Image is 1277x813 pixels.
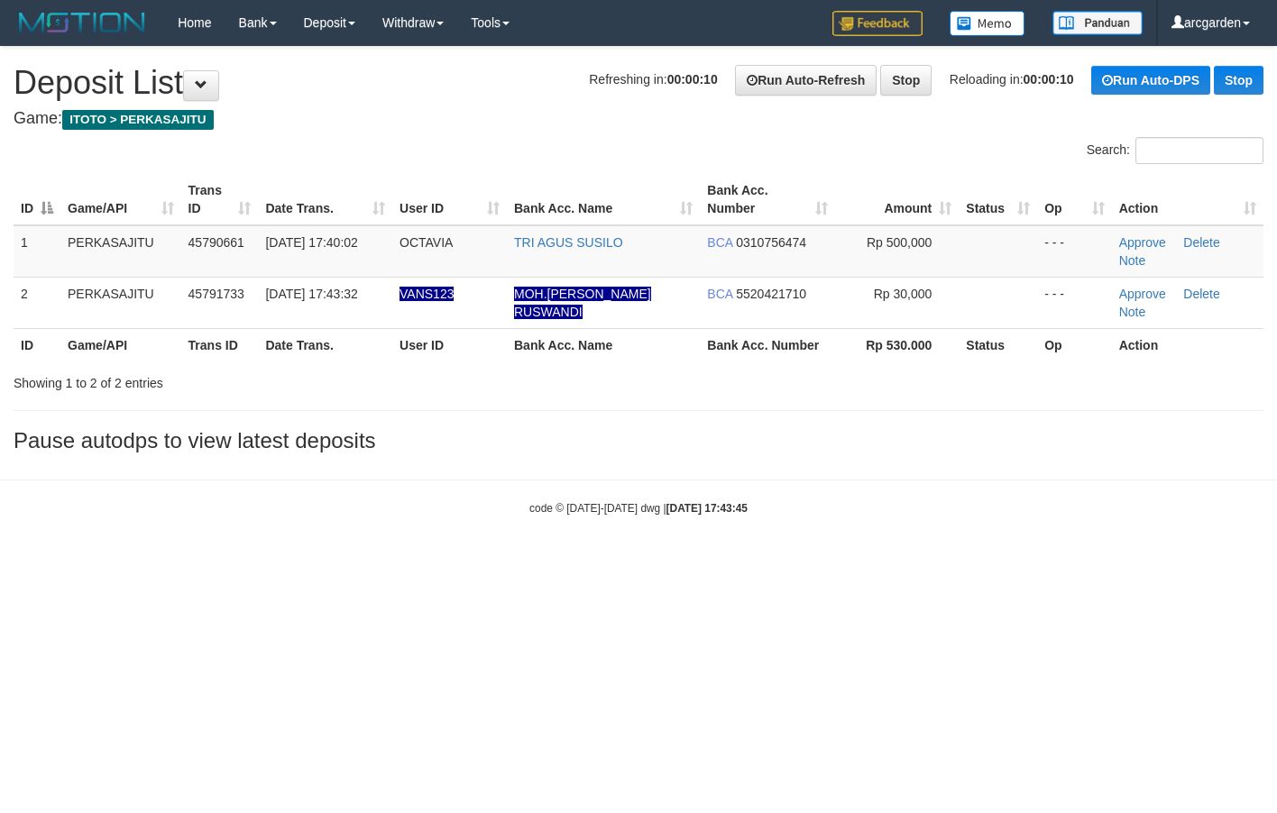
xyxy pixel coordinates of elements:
[874,287,932,301] span: Rp 30,000
[507,174,700,225] th: Bank Acc. Name: activate to sort column ascending
[1112,174,1263,225] th: Action: activate to sort column ascending
[392,328,507,361] th: User ID
[181,328,259,361] th: Trans ID
[14,9,151,36] img: MOTION_logo.png
[707,235,732,250] span: BCA
[400,287,454,301] span: Nama rekening ada tanda titik/strip, harap diedit
[14,65,1263,101] h1: Deposit List
[14,225,60,278] td: 1
[1037,277,1112,328] td: - - -
[1119,305,1146,319] a: Note
[265,235,357,250] span: [DATE] 17:40:02
[188,235,244,250] span: 45790661
[707,287,732,301] span: BCA
[736,235,806,250] span: Copy 0310756474 to clipboard
[1024,72,1074,87] strong: 00:00:10
[1135,137,1263,164] input: Search:
[1183,235,1219,250] a: Delete
[400,235,453,250] span: OCTAVIA
[835,328,959,361] th: Rp 530.000
[667,72,718,87] strong: 00:00:10
[181,174,259,225] th: Trans ID: activate to sort column ascending
[62,110,214,130] span: ITOTO > PERKASAJITU
[265,287,357,301] span: [DATE] 17:43:32
[1037,225,1112,278] td: - - -
[529,502,748,515] small: code © [DATE]-[DATE] dwg |
[735,65,877,96] a: Run Auto-Refresh
[835,174,959,225] th: Amount: activate to sort column ascending
[60,225,181,278] td: PERKASAJITU
[832,11,923,36] img: Feedback.jpg
[1183,287,1219,301] a: Delete
[392,174,507,225] th: User ID: activate to sort column ascending
[14,174,60,225] th: ID: activate to sort column descending
[14,429,1263,452] h3: Pause autodps to view latest deposits
[589,72,717,87] span: Refreshing in:
[188,287,244,301] span: 45791733
[1037,328,1112,361] th: Op
[14,328,60,361] th: ID
[60,328,181,361] th: Game/API
[1119,287,1166,301] a: Approve
[700,174,835,225] th: Bank Acc. Number: activate to sort column ascending
[1037,174,1112,225] th: Op: activate to sort column ascending
[14,110,1263,128] h4: Game:
[14,277,60,328] td: 2
[1119,235,1166,250] a: Approve
[1214,66,1263,95] a: Stop
[700,328,835,361] th: Bank Acc. Number
[1091,66,1210,95] a: Run Auto-DPS
[60,277,181,328] td: PERKASAJITU
[514,287,651,319] a: MOH.[PERSON_NAME] RUSWANDI
[14,367,519,392] div: Showing 1 to 2 of 2 entries
[258,328,392,361] th: Date Trans.
[1119,253,1146,268] a: Note
[959,174,1037,225] th: Status: activate to sort column ascending
[959,328,1037,361] th: Status
[666,502,748,515] strong: [DATE] 17:43:45
[950,11,1025,36] img: Button%20Memo.svg
[514,235,623,250] a: TRI AGUS SUSILO
[867,235,932,250] span: Rp 500,000
[1052,11,1143,35] img: panduan.png
[950,72,1074,87] span: Reloading in:
[1112,328,1263,361] th: Action
[507,328,700,361] th: Bank Acc. Name
[736,287,806,301] span: Copy 5520421710 to clipboard
[258,174,392,225] th: Date Trans.: activate to sort column ascending
[60,174,181,225] th: Game/API: activate to sort column ascending
[880,65,932,96] a: Stop
[1087,137,1263,164] label: Search:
